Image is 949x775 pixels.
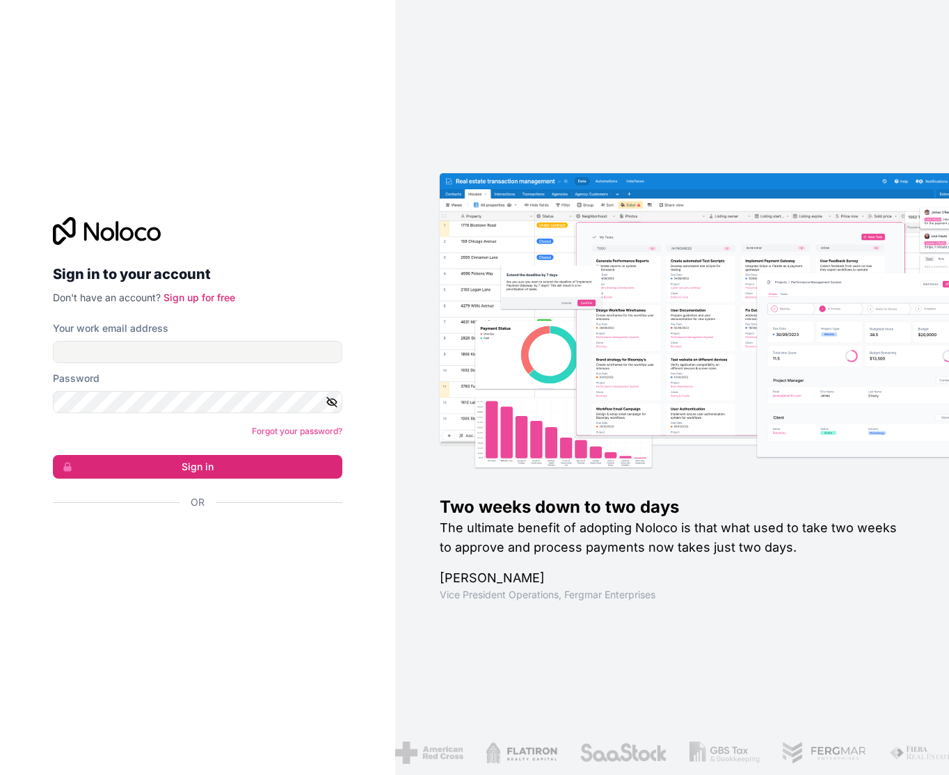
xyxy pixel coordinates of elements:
img: /assets/saastock-C6Zbiodz.png [580,742,667,764]
label: Your work email address [53,321,168,335]
a: Sign up for free [164,291,235,303]
span: Or [191,495,205,509]
input: Password [53,391,342,413]
h1: [PERSON_NAME] [440,568,904,588]
a: Forgot your password? [252,426,342,436]
h1: Vice President Operations , Fergmar Enterprises [440,588,904,602]
img: /assets/american-red-cross-BAupjrZR.png [395,742,463,764]
img: /assets/gbstax-C-GtDUiK.png [689,742,760,764]
img: /assets/flatiron-C8eUkumj.png [486,742,558,764]
span: Don't have an account? [53,291,161,303]
h2: Sign in to your account [53,262,342,287]
h1: Two weeks down to two days [440,496,904,518]
img: /assets/fergmar-CudnrXN5.png [782,742,867,764]
button: Sign in [53,455,342,479]
iframe: Sign in with Google Button [46,525,338,555]
h2: The ultimate benefit of adopting Noloco is that what used to take two weeks to approve and proces... [440,518,904,557]
input: Email address [53,341,342,363]
label: Password [53,371,99,385]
